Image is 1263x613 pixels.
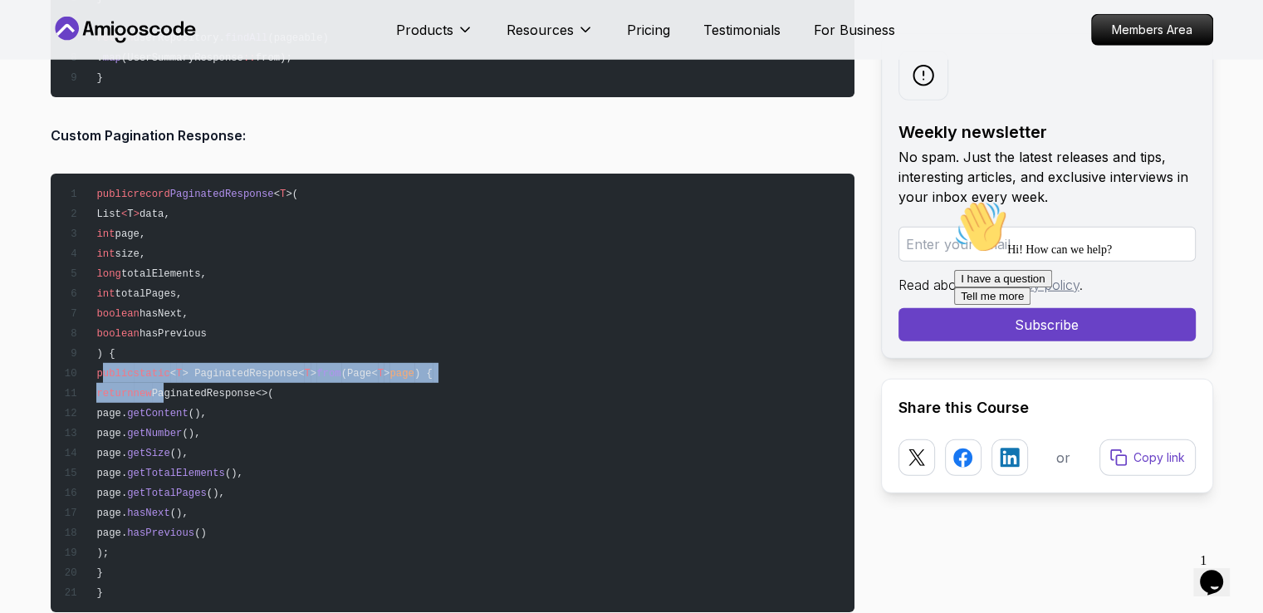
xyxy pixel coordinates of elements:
[7,94,83,111] button: Tell me more
[96,567,102,579] span: }
[96,547,109,559] span: );
[170,508,188,519] span: (),
[96,288,115,300] span: int
[898,120,1196,144] h2: Weekly newsletter
[396,20,473,53] button: Products
[96,488,127,499] span: page.
[96,408,127,419] span: page.
[170,368,176,380] span: <
[627,20,670,40] a: Pricing
[127,208,133,220] span: T
[152,388,274,400] span: PaginatedResponse<>(
[225,468,243,479] span: (),
[127,428,182,439] span: getNumber
[140,208,170,220] span: data,
[127,508,169,519] span: hasNext
[134,189,170,200] span: record
[140,328,207,340] span: hasPrevious
[96,527,127,539] span: page.
[121,268,207,280] span: totalElements,
[898,147,1196,207] p: No spam. Just the latest releases and tips, interesting articles, and exclusive interviews in you...
[96,448,127,459] span: page.
[170,189,274,200] span: PaginatedResponse
[96,248,115,260] span: int
[947,194,1246,538] iframe: chat widget
[378,368,384,380] span: T
[176,368,182,380] span: T
[182,428,200,439] span: (),
[96,348,115,360] span: ) {
[96,328,139,340] span: boolean
[96,388,133,400] span: return
[311,368,316,380] span: >
[194,527,207,539] span: ()
[96,368,133,380] span: public
[96,428,127,439] span: page.
[898,275,1196,295] p: Read about our .
[7,7,306,111] div: 👋Hi! How can we help?I have a questionTell me more
[341,368,378,380] span: (Page<
[898,308,1196,341] button: Subscribe
[207,488,225,499] span: (),
[389,368,414,380] span: page
[898,227,1196,262] input: Enter your email
[703,20,781,40] a: Testimonials
[96,308,139,320] span: boolean
[115,248,146,260] span: size,
[1091,14,1213,46] a: Members Area
[304,368,310,380] span: T
[414,368,433,380] span: ) {
[127,448,169,459] span: getSize
[134,388,152,400] span: new
[384,368,389,380] span: >
[96,52,102,64] span: .
[814,20,895,40] a: For Business
[170,448,188,459] span: (),
[286,189,298,200] span: >(
[127,468,225,479] span: getTotalElements
[280,189,286,200] span: T
[7,76,105,94] button: I have a question
[96,72,102,84] span: }
[396,20,453,40] p: Products
[96,208,120,220] span: List
[115,288,183,300] span: totalPages,
[115,228,146,240] span: page,
[103,52,121,64] span: map
[188,408,207,419] span: (),
[96,189,133,200] span: public
[127,527,194,539] span: hasPrevious
[96,228,115,240] span: int
[1092,15,1212,45] p: Members Area
[7,50,164,62] span: Hi! How can we help?
[51,127,246,144] strong: Custom Pagination Response:
[256,52,292,64] span: from);
[274,189,280,200] span: <
[898,396,1196,419] h2: Share this Course
[243,52,256,64] span: ::
[121,52,243,64] span: (UserSummaryResponse
[121,208,127,220] span: <
[316,368,340,380] span: from
[96,468,127,479] span: page.
[182,368,304,380] span: > PaginatedResponse<
[1193,547,1246,596] iframe: chat widget
[507,20,594,53] button: Resources
[127,488,207,499] span: getTotalPages
[134,208,140,220] span: >
[96,508,127,519] span: page.
[134,368,170,380] span: static
[140,308,188,320] span: hasNext,
[96,268,120,280] span: long
[127,408,188,419] span: getContent
[507,20,574,40] p: Resources
[7,7,60,60] img: :wave:
[96,587,102,599] span: }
